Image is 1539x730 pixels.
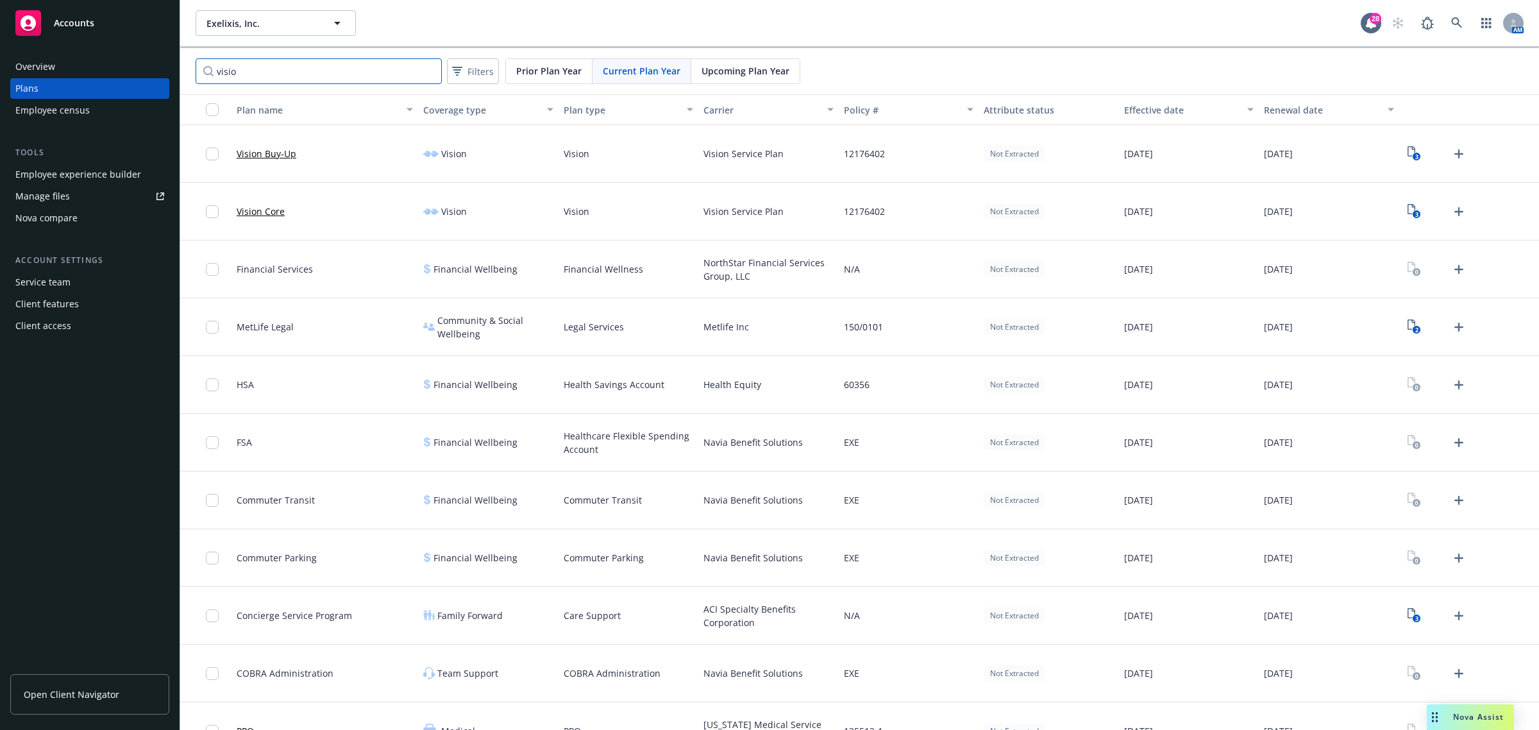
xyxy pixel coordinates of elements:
span: [DATE] [1124,320,1153,334]
div: Employee census [15,100,90,121]
a: View Plan Documents [1404,375,1425,395]
a: Employee census [10,100,169,121]
span: Health Equity [703,378,761,391]
span: [DATE] [1264,493,1293,507]
div: Overview [15,56,55,77]
div: Drag to move [1427,704,1443,730]
span: Vision Service Plan [703,205,784,218]
a: Vision Buy-Up [237,147,296,160]
span: Financial Wellbeing [433,262,517,276]
div: Plan name [237,103,399,117]
div: Not Extracted [984,377,1045,393]
a: View Plan Documents [1404,259,1425,280]
div: Carrier [703,103,819,117]
input: Toggle Row Selected [206,494,219,507]
input: Toggle Row Selected [206,321,219,334]
div: Attribute status [984,103,1113,117]
span: [DATE] [1264,205,1293,218]
div: Policy # [844,103,959,117]
span: Community & Social Wellbeing [437,314,553,341]
span: Healthcare Flexible Spending Account [564,429,693,456]
button: Effective date [1119,94,1259,125]
input: Toggle Row Selected [206,552,219,564]
a: Upload Plan Documents [1449,490,1469,511]
span: Financial Wellness [564,262,643,276]
div: Nova compare [15,208,78,228]
a: Employee experience builder [10,164,169,185]
span: [DATE] [1124,147,1153,160]
span: [DATE] [1264,262,1293,276]
input: Toggle Row Selected [206,609,219,622]
a: View Plan Documents [1404,663,1425,684]
span: Nova Assist [1453,711,1504,722]
span: Current Plan Year [603,64,680,78]
span: Concierge Service Program [237,609,352,622]
button: Policy # [839,94,979,125]
a: View Plan Documents [1404,144,1425,164]
div: 28 [1370,13,1381,24]
span: [DATE] [1124,609,1153,622]
button: Attribute status [979,94,1118,125]
span: Financial Wellbeing [433,551,517,564]
span: EXE [844,493,859,507]
span: Health Savings Account [564,378,664,391]
span: Navia Benefit Solutions [703,436,803,449]
div: Effective date [1124,103,1240,117]
div: Client features [15,294,79,314]
a: Nova compare [10,208,169,228]
span: [DATE] [1264,609,1293,622]
a: View Plan Documents [1404,548,1425,568]
text: 2 [1415,326,1418,334]
input: Toggle Row Selected [206,205,219,218]
button: Coverage type [418,94,558,125]
span: EXE [844,551,859,564]
div: Not Extracted [984,203,1045,219]
span: 60356 [844,378,870,391]
input: Search by name [196,58,442,84]
a: Overview [10,56,169,77]
a: Upload Plan Documents [1449,663,1469,684]
span: Financial Services [237,262,313,276]
a: Start snowing [1385,10,1411,36]
input: Toggle Row Selected [206,378,219,391]
span: Commuter Parking [237,551,317,564]
div: Plans [15,78,38,99]
input: Toggle Row Selected [206,148,219,160]
span: Vision [564,205,589,218]
span: Financial Wellbeing [433,378,517,391]
span: Financial Wellbeing [433,436,517,449]
span: Commuter Parking [564,551,644,564]
span: MetLife Legal [237,320,294,334]
span: Team Support [437,666,498,680]
div: Coverage type [423,103,539,117]
span: Navia Benefit Solutions [703,551,803,564]
text: 3 [1415,615,1418,623]
a: Upload Plan Documents [1449,259,1469,280]
a: Service team [10,272,169,293]
a: Upload Plan Documents [1449,548,1469,568]
span: Vision [441,147,467,160]
span: [DATE] [1124,205,1153,218]
span: Family Forward [437,609,503,622]
a: Accounts [10,5,169,41]
a: View Plan Documents [1404,490,1425,511]
span: Navia Benefit Solutions [703,493,803,507]
span: N/A [844,262,860,276]
span: Vision [441,205,467,218]
span: HSA [237,378,254,391]
span: Prior Plan Year [516,64,582,78]
span: Open Client Navigator [24,688,119,701]
a: Upload Plan Documents [1449,317,1469,337]
a: Client access [10,316,169,336]
span: Metlife Inc [703,320,749,334]
a: Search [1444,10,1470,36]
span: [DATE] [1264,378,1293,391]
div: Renewal date [1264,103,1379,117]
span: 150/0101 [844,320,883,334]
a: View Plan Documents [1404,432,1425,453]
span: Filters [467,65,494,78]
button: Filters [447,58,499,84]
div: Not Extracted [984,607,1045,624]
span: Financial Wellbeing [433,493,517,507]
a: View Plan Documents [1404,606,1425,626]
